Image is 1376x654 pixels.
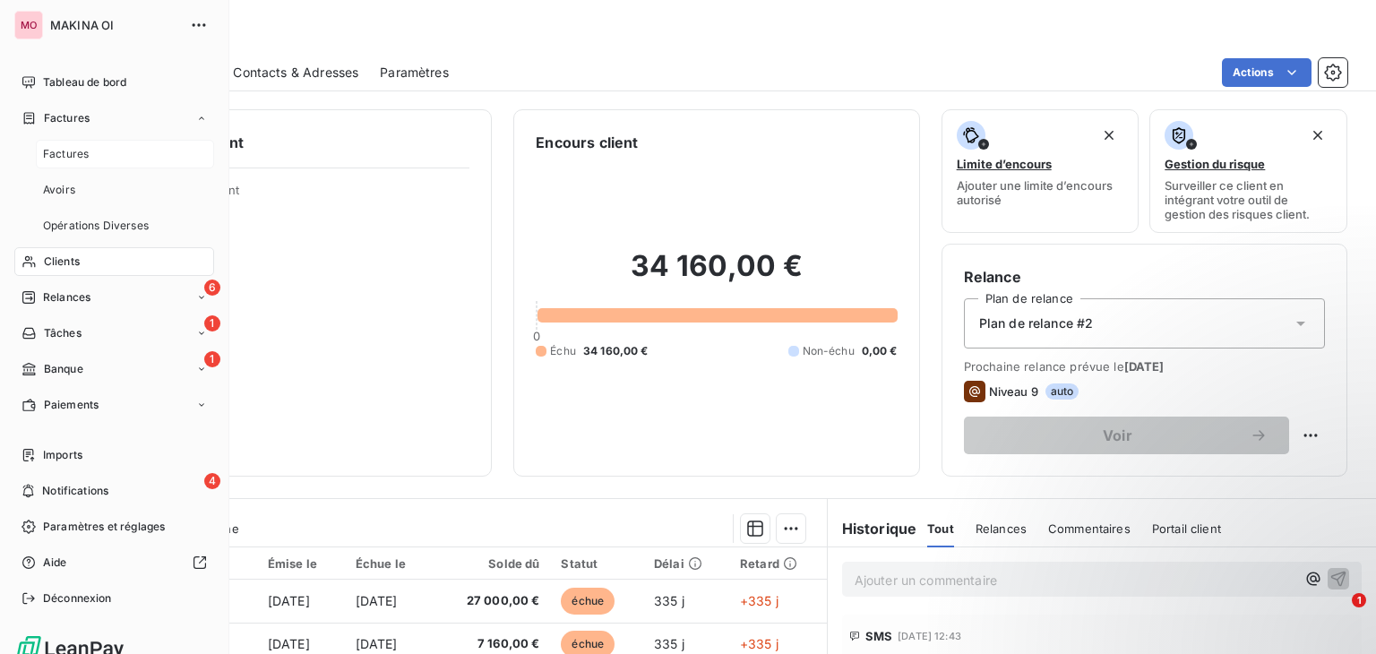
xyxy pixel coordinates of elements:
span: Factures [43,146,89,162]
span: Niveau 9 [989,384,1038,399]
span: 7 160,00 € [444,635,540,653]
span: 335 j [654,636,684,651]
span: Notifications [42,483,108,499]
span: 0,00 € [862,343,898,359]
iframe: Intercom live chat [1315,593,1358,636]
span: [DATE] [268,593,310,608]
button: Actions [1222,58,1311,87]
div: Retard [740,556,816,571]
h6: Encours client [536,132,638,153]
span: Avoirs [43,182,75,198]
span: Limite d’encours [957,157,1052,171]
span: Gestion du risque [1165,157,1265,171]
div: Échue le [356,556,423,571]
a: Aide [14,548,214,577]
span: [DATE] [356,636,398,651]
div: Solde dû [444,556,540,571]
span: [DATE] 12:43 [898,631,961,641]
span: 1 [204,351,220,367]
span: 4 [204,473,220,489]
span: 1 [204,315,220,331]
span: Relances [43,289,90,305]
span: Opérations Diverses [43,218,149,234]
span: Paramètres et réglages [43,519,165,535]
span: Relances [976,521,1027,536]
span: Banque [44,361,83,377]
span: +335 j [740,593,778,608]
span: Plan de relance #2 [979,314,1094,332]
span: SMS [865,629,892,643]
span: MAKINA OI [50,18,179,32]
span: Clients [44,254,80,270]
span: 335 j [654,593,684,608]
div: MO [14,11,43,39]
span: Non-échu [803,343,855,359]
span: Tâches [44,325,82,341]
span: Tableau de bord [43,74,126,90]
iframe: Intercom notifications message [1018,480,1376,606]
span: Paramètres [380,64,449,82]
span: 1 [1352,593,1366,607]
span: Propriétés Client [144,183,469,208]
span: Imports [43,447,82,463]
span: échue [561,588,615,615]
h6: Historique [828,518,917,539]
h2: 34 160,00 € [536,248,897,302]
div: Statut [561,556,632,571]
span: 6 [204,280,220,296]
h6: Relance [964,266,1325,288]
span: +335 j [740,636,778,651]
span: [DATE] [268,636,310,651]
span: Prochaine relance prévue le [964,359,1325,374]
button: Gestion du risqueSurveiller ce client en intégrant votre outil de gestion des risques client. [1149,109,1347,233]
span: Ajouter une limite d’encours autorisé [957,178,1124,207]
span: Factures [44,110,90,126]
span: Paiements [44,397,99,413]
span: 27 000,00 € [444,592,540,610]
span: [DATE] [1124,359,1165,374]
span: Déconnexion [43,590,112,607]
span: Voir [985,428,1250,443]
div: Émise le [268,556,334,571]
span: 0 [533,329,540,343]
span: Tout [927,521,954,536]
div: Délai [654,556,718,571]
span: auto [1045,383,1079,400]
h6: Informations client [108,132,469,153]
span: Surveiller ce client en intégrant votre outil de gestion des risques client. [1165,178,1332,221]
span: Aide [43,555,67,571]
button: Voir [964,417,1289,454]
button: Limite d’encoursAjouter une limite d’encours autorisé [942,109,1139,233]
span: Contacts & Adresses [233,64,358,82]
span: Échu [550,343,576,359]
span: 34 160,00 € [583,343,649,359]
span: [DATE] [356,593,398,608]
